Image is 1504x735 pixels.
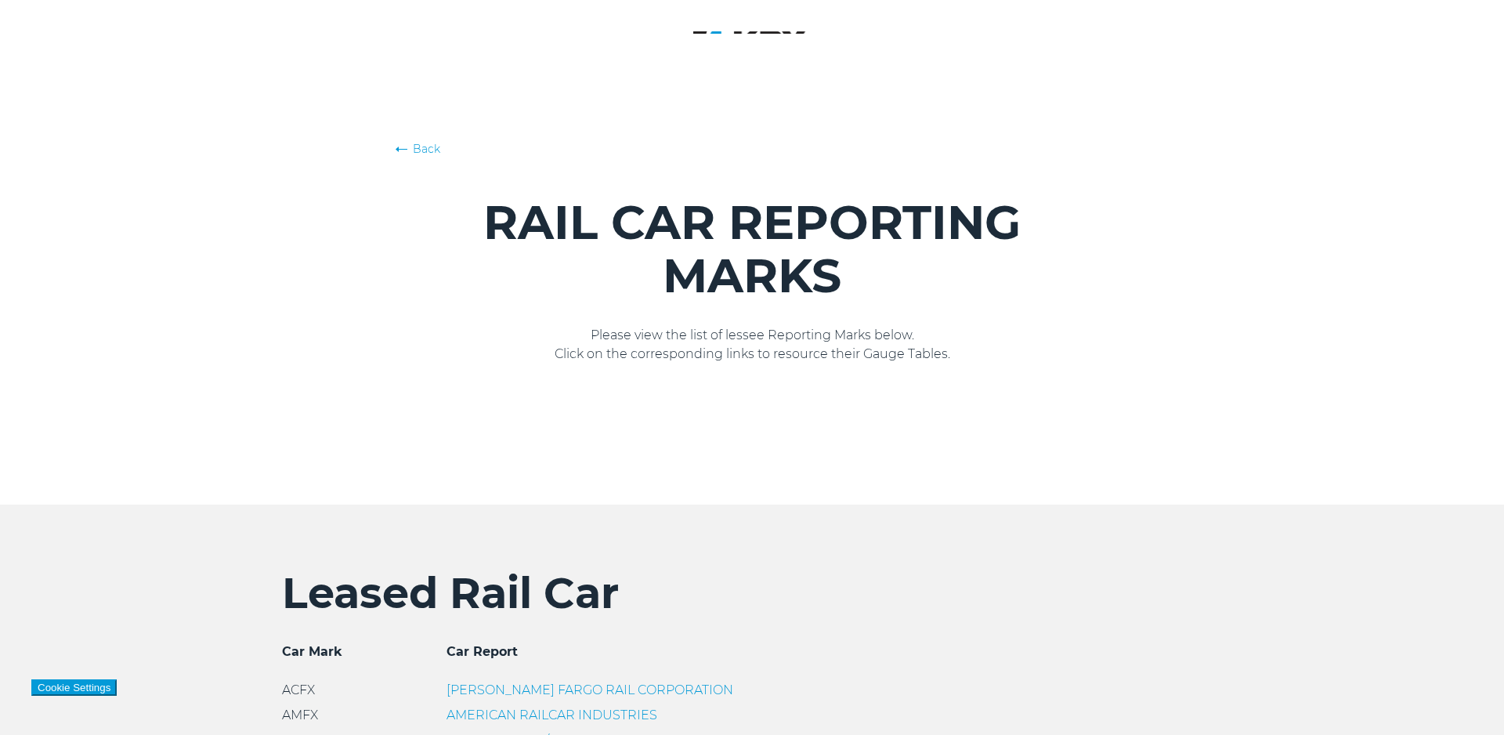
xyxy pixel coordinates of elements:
a: AMERICAN RAILCAR INDUSTRIES [446,708,657,722]
a: [PERSON_NAME] FARGO RAIL CORPORATION [446,682,733,697]
h1: RAIL CAR REPORTING MARKS [396,196,1108,302]
img: KBX Logistics [693,31,811,52]
h2: Leased Rail Car [282,567,1222,619]
span: Car Report [446,644,518,659]
button: Cookie Settings [31,679,117,696]
a: Back [396,141,1108,157]
span: AMFX [282,708,318,722]
span: Car Mark [282,644,342,659]
span: ACFX [282,682,315,697]
p: Please view the list of lessee Reporting Marks below. Click on the corresponding links to resourc... [396,326,1108,364]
